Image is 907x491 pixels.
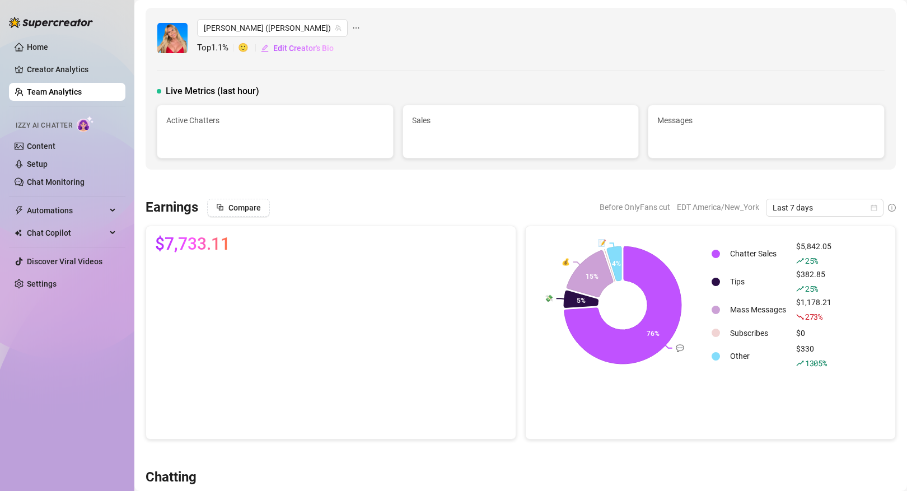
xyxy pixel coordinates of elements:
[166,85,259,98] span: Live Metrics (last hour)
[197,41,238,55] span: Top 1.1 %
[598,239,606,247] text: 📝
[166,114,384,127] span: Active Chatters
[726,268,791,295] td: Tips
[27,160,48,169] a: Setup
[805,283,818,294] span: 25 %
[238,41,260,55] span: 🙂
[726,324,791,342] td: Subscribes
[796,257,804,265] span: rise
[796,327,831,339] div: $0
[796,296,831,323] div: $1,178.21
[15,229,22,237] img: Chat Copilot
[207,199,270,217] button: Compare
[796,359,804,367] span: rise
[204,20,341,36] span: Ashley (ashley-davis)
[352,19,360,37] span: ellipsis
[869,453,896,480] iframe: Intercom live chat
[600,199,670,216] span: Before OnlyFans cut
[27,87,82,96] a: Team Analytics
[796,343,831,370] div: $330
[805,311,822,322] span: 273 %
[157,23,188,53] img: Ashley
[27,224,106,242] span: Chat Copilot
[796,268,831,295] div: $382.85
[676,343,684,352] text: 💬
[155,235,230,253] span: $7,733.11
[657,114,875,127] span: Messages
[796,285,804,293] span: rise
[677,199,759,216] span: EDT America/New_York
[726,296,791,323] td: Mass Messages
[27,257,102,266] a: Discover Viral Videos
[27,60,116,78] a: Creator Analytics
[216,203,224,211] span: block
[412,114,630,127] span: Sales
[796,240,831,267] div: $5,842.05
[888,204,896,212] span: info-circle
[726,343,791,370] td: Other
[805,255,818,266] span: 25 %
[228,203,261,212] span: Compare
[77,116,94,132] img: AI Chatter
[261,44,269,52] span: edit
[146,469,197,487] h3: Chatting
[260,39,334,57] button: Edit Creator's Bio
[15,206,24,215] span: thunderbolt
[562,258,570,266] text: 💰
[545,294,553,302] text: 💸
[871,204,877,211] span: calendar
[27,279,57,288] a: Settings
[9,17,93,28] img: logo-BBDzfeDw.svg
[796,313,804,321] span: fall
[726,240,791,267] td: Chatter Sales
[273,44,334,53] span: Edit Creator's Bio
[16,120,72,131] span: Izzy AI Chatter
[27,43,48,52] a: Home
[27,177,85,186] a: Chat Monitoring
[773,199,877,216] span: Last 7 days
[27,142,55,151] a: Content
[335,25,342,31] span: team
[27,202,106,219] span: Automations
[146,199,198,217] h3: Earnings
[805,358,827,368] span: 1305 %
